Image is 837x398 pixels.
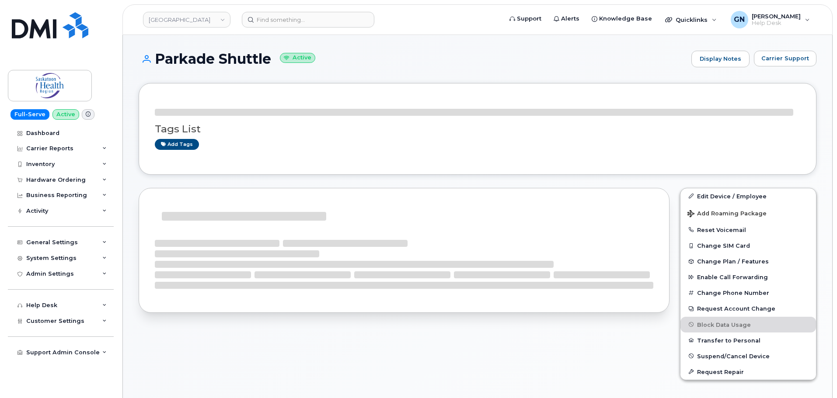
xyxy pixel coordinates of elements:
h3: Tags List [155,124,800,135]
button: Request Account Change [680,301,816,316]
button: Carrier Support [754,51,816,66]
button: Change Plan / Features [680,253,816,269]
small: Active [280,53,315,63]
button: Block Data Usage [680,317,816,332]
a: Display Notes [691,51,750,67]
h1: Parkade Shuttle [139,51,687,66]
button: Change Phone Number [680,285,816,301]
span: Add Roaming Package [687,210,767,218]
span: Carrier Support [761,54,809,62]
span: Enable Call Forwarding [697,274,768,280]
button: Suspend/Cancel Device [680,348,816,364]
button: Reset Voicemail [680,222,816,238]
button: Change SIM Card [680,238,816,253]
button: Transfer to Personal [680,332,816,348]
button: Add Roaming Package [680,204,816,222]
a: Add tags [155,139,199,150]
button: Enable Call Forwarding [680,269,816,285]
span: Change Plan / Features [697,258,769,265]
a: Edit Device / Employee [680,188,816,204]
button: Request Repair [680,364,816,380]
span: Suspend/Cancel Device [697,353,770,359]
